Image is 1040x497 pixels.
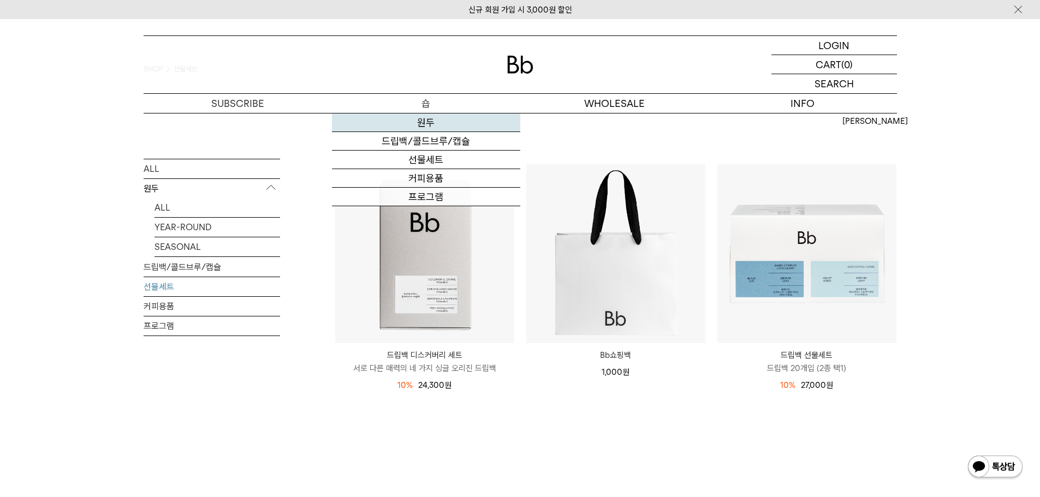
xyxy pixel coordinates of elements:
img: 로고 [507,56,533,74]
p: SEARCH [815,74,854,93]
span: 24,300 [418,380,451,390]
span: 1,000 [602,367,629,377]
p: WHOLESALE [520,94,709,113]
a: Bb쇼핑백 [526,349,705,362]
a: 드립백 선물세트 드립백 20개입 (2종 택1) [717,349,896,375]
div: 10% [397,379,413,392]
a: 프로그램 [144,316,280,335]
a: 커피용품 [144,296,280,315]
a: 드립백/콜드브루/캡슐 [144,257,280,276]
span: 원 [444,380,451,390]
a: 선물세트 [332,151,520,169]
a: 선물세트 [144,277,280,296]
img: 드립백 디스커버리 세트 [335,164,514,343]
img: 드립백 선물세트 [717,164,896,343]
span: 원 [622,367,629,377]
span: 원 [826,380,833,390]
a: 프로그램 [332,188,520,206]
a: SUBSCRIBE [144,94,332,113]
p: (0) [841,55,853,74]
span: 27,000 [801,380,833,390]
a: 원두 [332,113,520,132]
a: 신규 회원 가입 시 3,000원 할인 [468,5,572,15]
img: Bb쇼핑백 [526,164,705,343]
a: ALL [154,197,280,217]
a: 드립백 디스커버리 세트 서로 다른 매력의 네 가지 싱글 오리진 드립백 [335,349,514,375]
span: [PERSON_NAME] [842,115,908,128]
div: 10% [780,379,795,392]
img: 카카오톡 채널 1:1 채팅 버튼 [967,454,1024,481]
a: LOGIN [771,36,897,55]
p: 드립백 디스커버리 세트 [335,349,514,362]
a: 커피용품 [332,169,520,188]
p: INFO [709,94,897,113]
a: ALL [144,159,280,178]
p: CART [816,55,841,74]
p: 원두 [144,178,280,198]
a: 숍 [332,94,520,113]
p: LOGIN [818,36,849,55]
a: YEAR-ROUND [154,217,280,236]
p: 서로 다른 매력의 네 가지 싱글 오리진 드립백 [335,362,514,375]
a: 드립백/콜드브루/캡슐 [332,132,520,151]
a: SEASONAL [154,237,280,256]
p: 드립백 20개입 (2종 택1) [717,362,896,375]
p: 드립백 선물세트 [717,349,896,362]
a: CART (0) [771,55,897,74]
